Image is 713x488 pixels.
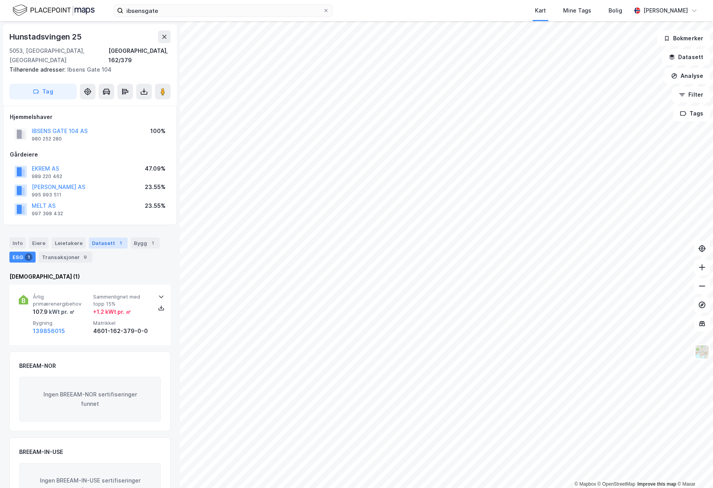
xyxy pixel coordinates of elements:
div: Transaksjoner [39,252,92,263]
span: Sammenlignet med topp 15% [93,294,150,307]
div: [PERSON_NAME] [643,6,688,15]
div: 995 993 511 [32,192,61,198]
div: 107.9 [33,307,75,317]
div: 23.55% [145,182,166,192]
div: BREEAM-IN-USE [19,447,63,457]
div: 23.55% [145,201,166,211]
div: 4601-162-379-0-0 [93,326,150,336]
div: Ingen BREEAM-NOR sertifiseringer funnet [19,377,161,421]
div: 1 [25,253,32,261]
button: Filter [672,87,710,103]
span: Tilhørende adresser: [9,66,67,73]
span: Bygning [33,320,90,326]
div: BREEAM-NOR [19,361,56,371]
a: OpenStreetMap [598,481,636,487]
div: kWt pr. ㎡ [48,307,75,317]
div: Mine Tags [563,6,591,15]
span: Årlig primærenergibehov [33,294,90,307]
div: 980 252 280 [32,136,62,142]
img: logo.f888ab2527a4732fd821a326f86c7f29.svg [13,4,95,17]
div: + 1.2 kWt pr. ㎡ [93,307,131,317]
div: 1 [149,239,157,247]
button: Tag [9,84,77,99]
div: [DEMOGRAPHIC_DATA] (1) [9,272,171,281]
div: Leietakere [52,238,86,249]
div: Gårdeiere [10,150,170,159]
div: 9 [81,253,89,261]
div: Bygg [131,238,160,249]
button: 139856015 [33,326,65,336]
div: Datasett [89,238,128,249]
div: 5053, [GEOGRAPHIC_DATA], [GEOGRAPHIC_DATA] [9,46,108,65]
div: Hunstadsvingen 25 [9,31,83,43]
div: ESG [9,252,36,263]
iframe: Chat Widget [674,450,713,488]
button: Analyse [664,68,710,84]
span: Matrikkel [93,320,150,326]
button: Datasett [662,49,710,65]
a: Mapbox [574,481,596,487]
a: Improve this map [637,481,676,487]
div: 100% [150,126,166,136]
div: 47.09% [145,164,166,173]
div: Hjemmelshaver [10,112,170,122]
div: 997 398 432 [32,211,63,217]
img: Z [695,344,709,359]
div: Eiere [29,238,49,249]
button: Tags [673,106,710,121]
div: Info [9,238,26,249]
div: 1 [117,239,124,247]
div: 989 220 462 [32,173,62,180]
button: Bokmerker [657,31,710,46]
div: [GEOGRAPHIC_DATA], 162/379 [108,46,171,65]
div: Bolig [609,6,622,15]
input: Søk på adresse, matrikkel, gårdeiere, leietakere eller personer [123,5,323,16]
div: Ibsens Gate 104 [9,65,164,74]
div: Kart [535,6,546,15]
